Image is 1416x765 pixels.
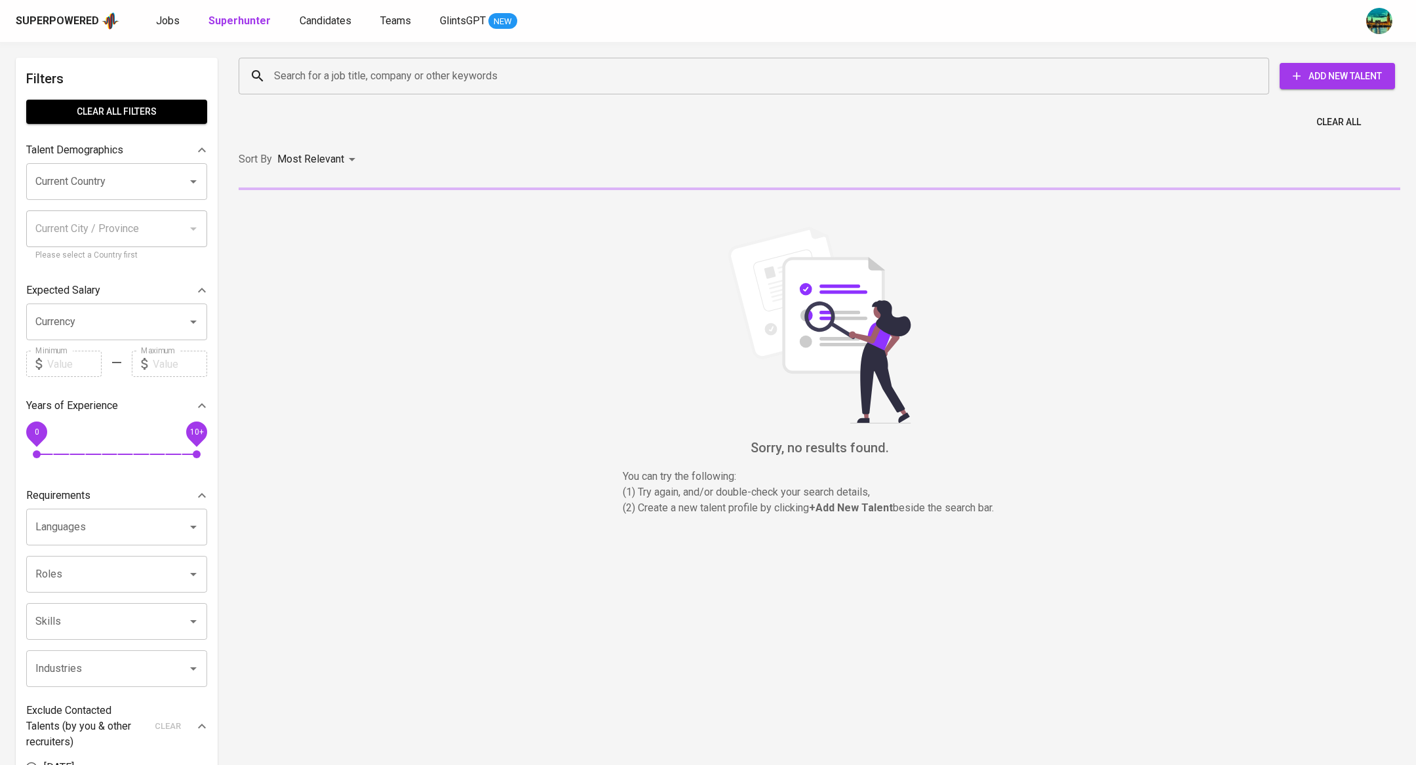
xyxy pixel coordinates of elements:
[153,351,207,377] input: Value
[16,14,99,29] div: Superpowered
[26,703,207,750] div: Exclude Contacted Talents (by you & other recruiters)clear
[26,142,123,158] p: Talent Demographics
[26,100,207,124] button: Clear All filters
[184,313,203,331] button: Open
[277,147,360,172] div: Most Relevant
[300,13,354,29] a: Candidates
[34,427,39,437] span: 0
[380,13,414,29] a: Teams
[156,14,180,27] span: Jobs
[184,659,203,678] button: Open
[488,15,517,28] span: NEW
[1311,110,1366,134] button: Clear All
[623,484,1016,500] p: (1) Try again, and/or double-check your search details,
[102,11,119,31] img: app logo
[26,488,90,503] p: Requirements
[184,172,203,191] button: Open
[1316,114,1361,130] span: Clear All
[239,437,1400,458] h6: Sorry, no results found.
[26,482,207,509] div: Requirements
[277,151,344,167] p: Most Relevant
[300,14,351,27] span: Candidates
[26,398,118,414] p: Years of Experience
[184,518,203,536] button: Open
[189,427,203,437] span: 10+
[16,11,119,31] a: Superpoweredapp logo
[26,137,207,163] div: Talent Demographics
[26,68,207,89] h6: Filters
[1290,68,1385,85] span: Add New Talent
[1366,8,1392,34] img: a5d44b89-0c59-4c54-99d0-a63b29d42bd3.jpg
[184,565,203,583] button: Open
[156,13,182,29] a: Jobs
[35,249,198,262] p: Please select a Country first
[623,469,1016,484] p: You can try the following :
[623,500,1016,516] p: (2) Create a new talent profile by clicking beside the search bar.
[26,277,207,304] div: Expected Salary
[239,151,272,167] p: Sort By
[380,14,411,27] span: Teams
[26,703,147,750] p: Exclude Contacted Talents (by you & other recruiters)
[440,14,486,27] span: GlintsGPT
[440,13,517,29] a: GlintsGPT NEW
[47,351,102,377] input: Value
[26,283,100,298] p: Expected Salary
[721,227,918,423] img: file_searching.svg
[37,104,197,120] span: Clear All filters
[26,393,207,419] div: Years of Experience
[184,612,203,631] button: Open
[208,13,273,29] a: Superhunter
[208,14,271,27] b: Superhunter
[1280,63,1395,89] button: Add New Talent
[809,501,893,514] b: + Add New Talent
